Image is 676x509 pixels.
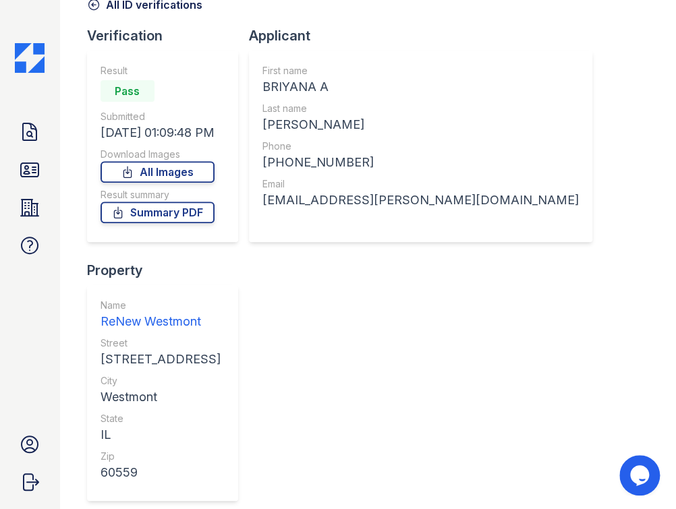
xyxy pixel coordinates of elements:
[262,102,579,115] div: Last name
[101,350,221,369] div: [STREET_ADDRESS]
[262,78,579,96] div: BRIYANA A
[101,161,215,183] a: All Images
[101,299,221,312] div: Name
[101,110,215,123] div: Submitted
[87,261,249,280] div: Property
[262,177,579,191] div: Email
[101,374,221,388] div: City
[101,336,221,350] div: Street
[15,43,45,73] img: CE_Icon_Blue-c292c112584629df590d857e76928e9f676e5b41ef8f769ba2f05ee15b207248.png
[101,80,154,102] div: Pass
[101,425,221,444] div: IL
[262,64,579,78] div: First name
[262,153,579,172] div: [PHONE_NUMBER]
[619,455,663,496] iframe: chat widget
[101,123,215,142] div: [DATE] 01:09:48 PM
[262,115,579,134] div: [PERSON_NAME]
[101,148,215,161] div: Download Images
[101,463,221,482] div: 60559
[101,388,221,407] div: Westmont
[101,202,215,223] a: Summary PDF
[101,64,215,78] div: Result
[87,26,249,45] div: Verification
[262,191,579,210] div: [EMAIL_ADDRESS][PERSON_NAME][DOMAIN_NAME]
[101,450,221,463] div: Zip
[262,140,579,153] div: Phone
[101,412,221,425] div: State
[249,26,603,45] div: Applicant
[101,312,221,331] div: ReNew Westmont
[101,188,215,202] div: Result summary
[101,299,221,331] a: Name ReNew Westmont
